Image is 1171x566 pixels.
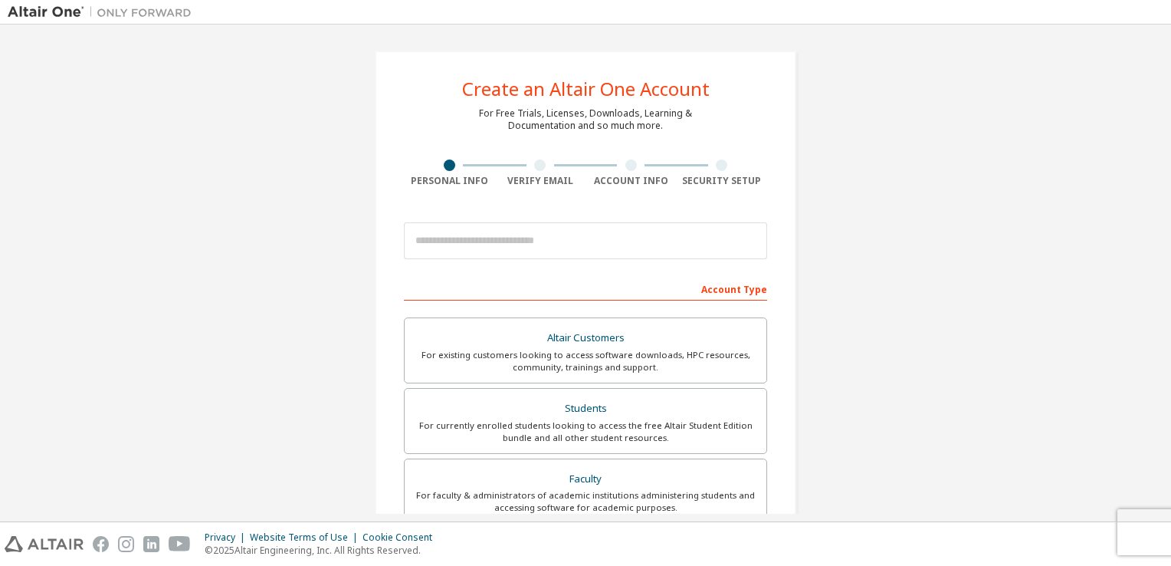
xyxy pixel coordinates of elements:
div: For existing customers looking to access software downloads, HPC resources, community, trainings ... [414,349,757,373]
div: Privacy [205,531,250,544]
img: facebook.svg [93,536,109,552]
div: Account Type [404,276,767,301]
div: Cookie Consent [362,531,441,544]
img: instagram.svg [118,536,134,552]
div: Security Setup [677,175,768,187]
div: Students [414,398,757,420]
div: For currently enrolled students looking to access the free Altair Student Edition bundle and all ... [414,420,757,444]
div: For faculty & administrators of academic institutions administering students and accessing softwa... [414,489,757,514]
img: linkedin.svg [143,536,159,552]
div: Account Info [585,175,677,187]
div: Personal Info [404,175,495,187]
img: youtube.svg [169,536,191,552]
img: Altair One [8,5,199,20]
div: Create an Altair One Account [462,80,710,98]
div: Altair Customers [414,327,757,349]
div: Faculty [414,469,757,490]
img: altair_logo.svg [5,536,84,552]
div: Verify Email [495,175,586,187]
p: © 2025 Altair Engineering, Inc. All Rights Reserved. [205,544,441,557]
div: For Free Trials, Licenses, Downloads, Learning & Documentation and so much more. [479,107,692,132]
div: Website Terms of Use [250,531,362,544]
